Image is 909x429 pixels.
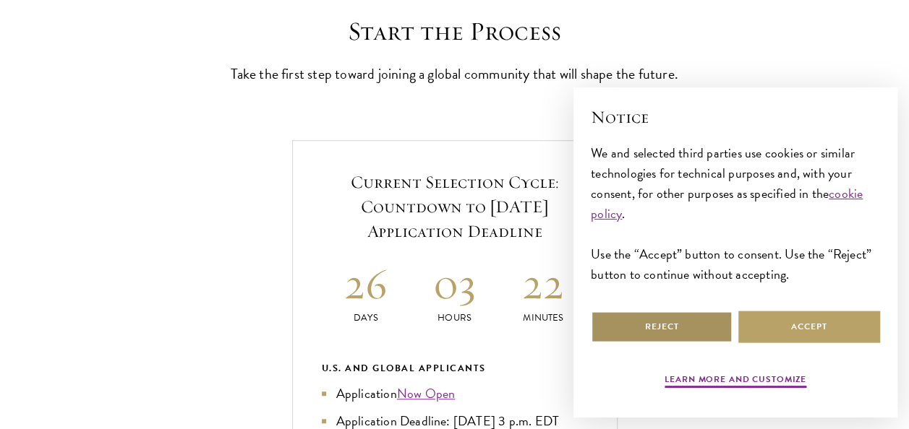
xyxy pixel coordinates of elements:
[322,311,411,326] p: Days
[738,311,880,343] button: Accept
[591,311,733,343] button: Reject
[499,256,588,311] h2: 22
[499,311,588,326] p: Minutes
[322,360,588,376] div: U.S. and Global Applicants
[591,183,863,223] a: cookie policy
[231,16,679,47] h2: Start the Process
[322,256,411,311] h2: 26
[665,373,806,390] button: Learn more and customize
[591,105,880,129] h2: Notice
[591,143,880,285] div: We and selected third parties use cookies or similar technologies for technical purposes and, wit...
[322,170,588,243] h5: Current Selection Cycle: Countdown to [DATE] Application Deadline
[322,383,588,404] li: Application
[410,311,499,326] p: Hours
[410,256,499,311] h2: 03
[397,383,456,403] a: Now Open
[231,61,679,86] p: Take the first step toward joining a global community that will shape the future.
